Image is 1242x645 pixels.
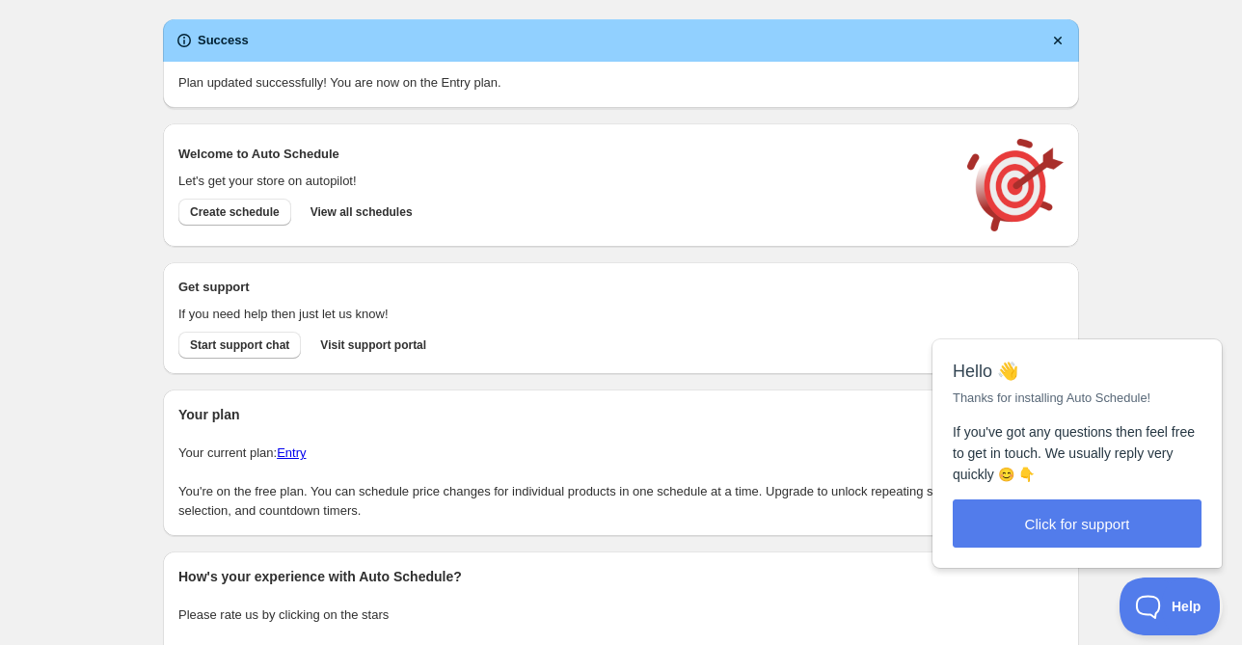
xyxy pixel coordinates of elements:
[1044,27,1071,54] button: Dismiss notification
[190,337,289,353] span: Start support chat
[178,482,1064,521] p: You're on the free plan. You can schedule price changes for individual products in one schedule a...
[190,204,280,220] span: Create schedule
[178,332,301,359] a: Start support chat
[1120,578,1223,635] iframe: Help Scout Beacon - Open
[178,278,948,297] h2: Get support
[178,567,1064,586] h2: How's your experience with Auto Schedule?
[310,204,413,220] span: View all schedules
[178,305,948,324] p: If you need help then just let us know!
[178,145,948,164] h2: Welcome to Auto Schedule
[923,291,1233,578] iframe: Help Scout Beacon - Messages and Notifications
[178,73,1064,93] p: Plan updated successfully! You are now on the Entry plan.
[277,445,306,460] a: Entry
[178,172,948,191] p: Let's get your store on autopilot!
[320,337,426,353] span: Visit support portal
[178,443,1064,463] p: Your current plan:
[198,31,249,50] h2: Success
[299,199,424,226] button: View all schedules
[178,605,1064,625] p: Please rate us by clicking on the stars
[178,199,291,226] button: Create schedule
[178,405,1064,424] h2: Your plan
[309,332,438,359] a: Visit support portal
